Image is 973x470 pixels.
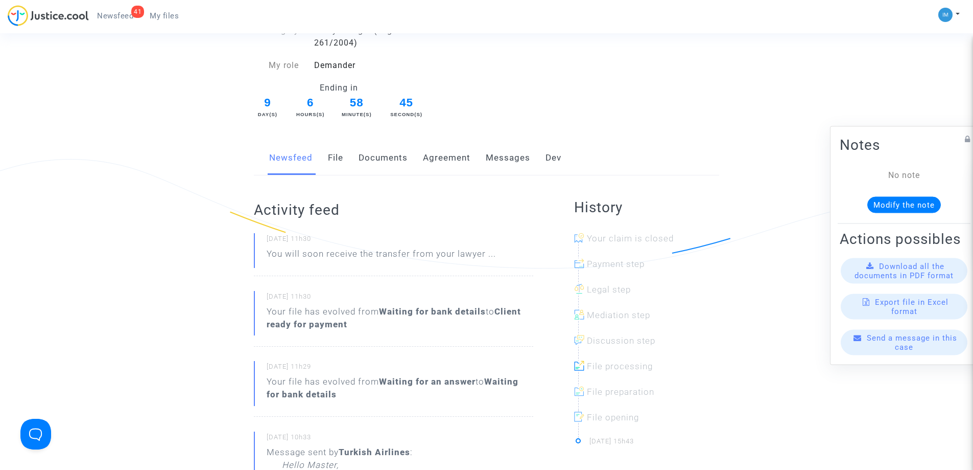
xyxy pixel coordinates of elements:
[855,169,953,181] div: No note
[545,141,561,175] a: Dev
[867,196,941,213] button: Modify the note
[150,11,179,20] span: My files
[938,8,953,22] img: a105443982b9e25553e3eed4c9f672e7
[267,248,496,265] p: You will soon receive the transfer from your lawyer ...
[267,433,533,446] small: [DATE] 10h33
[253,111,282,118] div: Day(s)
[855,261,954,280] span: Download all the documents in PDF format
[267,292,533,305] small: [DATE] 11h30
[89,8,141,24] a: 41Newsfeed
[339,447,410,457] b: Turkish Airlines
[328,141,343,175] a: File
[379,376,476,387] b: Waiting for an answer
[867,333,957,351] span: Send a message in this case
[20,419,51,450] iframe: Help Scout Beacon - Open
[379,306,486,317] b: Waiting for bank details
[254,201,533,219] h2: Activity feed
[875,297,948,316] span: Export file in Excel format
[338,94,375,111] span: 58
[423,141,470,175] a: Agreement
[141,8,187,24] a: My files
[296,111,325,118] div: Hours(s)
[338,111,375,118] div: Minute(s)
[246,25,306,49] div: Category
[587,233,674,243] span: Your claim is closed
[131,6,144,18] div: 41
[267,234,533,248] small: [DATE] 11h30
[306,59,487,72] div: Demander
[246,59,306,72] div: My role
[246,82,431,94] div: Ending in
[97,11,133,20] span: Newsfeed
[388,111,425,118] div: Second(s)
[306,25,487,49] div: Delayed flight (Regulation EC 261/2004)
[267,305,533,331] div: Your file has evolved from to
[269,141,313,175] a: Newsfeed
[267,306,521,329] b: Client ready for payment
[388,94,425,111] span: 45
[267,375,533,401] div: Your file has evolved from to
[486,141,530,175] a: Messages
[253,94,282,111] span: 9
[8,5,89,26] img: jc-logo.svg
[574,198,719,216] h2: History
[359,141,408,175] a: Documents
[267,362,533,375] small: [DATE] 11h29
[296,94,325,111] span: 6
[840,230,968,248] h2: Actions possibles
[840,136,968,153] h2: Notes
